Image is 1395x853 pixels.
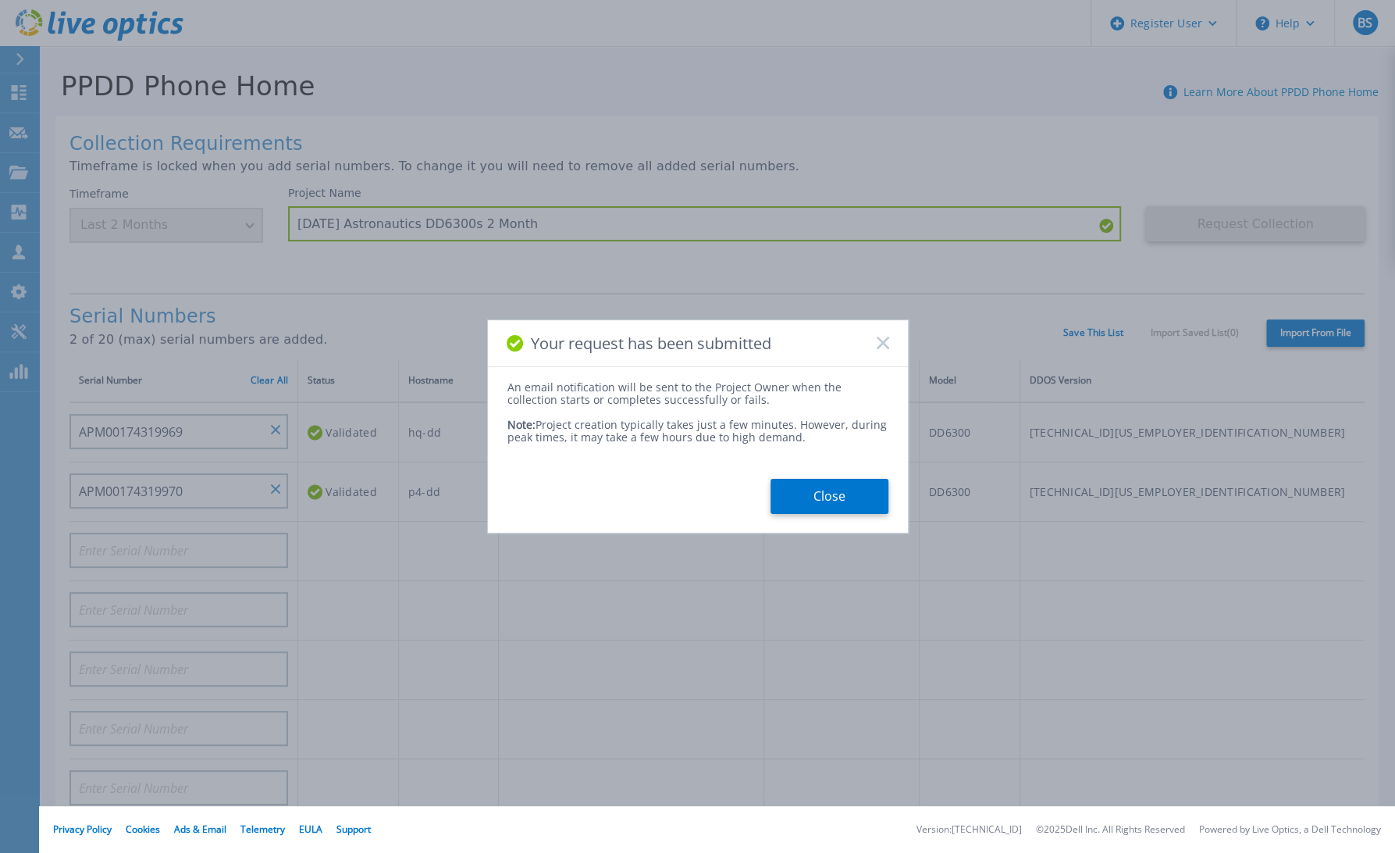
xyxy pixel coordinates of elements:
a: Privacy Policy [53,823,112,836]
li: Version: [TECHNICAL_ID] [916,825,1022,835]
button: Close [770,479,888,514]
div: Project creation typically takes just a few minutes. However, during peak times, it may take a fe... [507,406,888,444]
span: Note: [507,417,536,432]
a: Ads & Email [174,823,226,836]
a: Cookies [126,823,160,836]
a: EULA [299,823,322,836]
li: Powered by Live Optics, a Dell Technology [1199,825,1381,835]
a: Telemetry [240,823,285,836]
div: An email notification will be sent to the Project Owner when the collection starts or completes s... [507,381,888,406]
a: Support [336,823,371,836]
li: © 2025 Dell Inc. All Rights Reserved [1036,825,1185,835]
span: Your request has been submitted [531,334,771,352]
